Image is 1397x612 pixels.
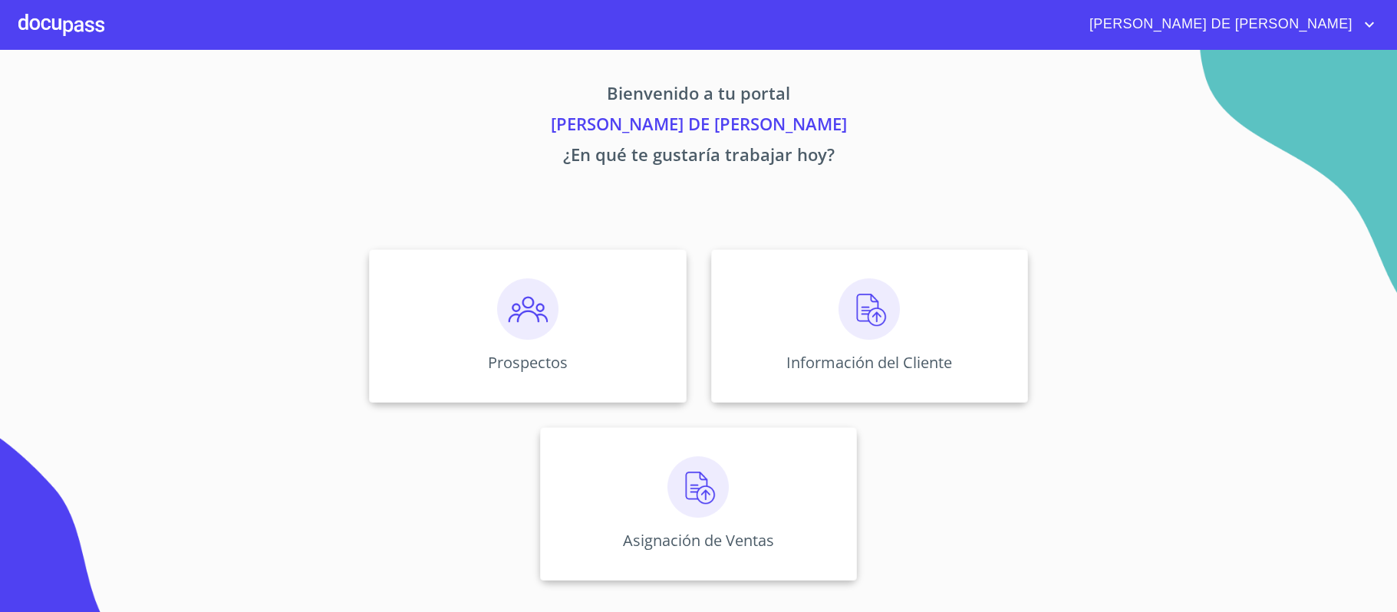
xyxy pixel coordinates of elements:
span: [PERSON_NAME] DE [PERSON_NAME] [1078,12,1360,37]
img: carga.png [667,456,729,518]
img: carga.png [839,278,900,340]
p: Prospectos [488,352,568,373]
p: Bienvenido a tu portal [226,81,1171,111]
p: Asignación de Ventas [623,530,774,551]
p: [PERSON_NAME] DE [PERSON_NAME] [226,111,1171,142]
p: Información del Cliente [786,352,952,373]
button: account of current user [1078,12,1379,37]
p: ¿En qué te gustaría trabajar hoy? [226,142,1171,173]
img: prospectos.png [497,278,558,340]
